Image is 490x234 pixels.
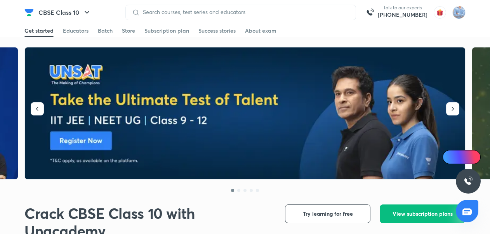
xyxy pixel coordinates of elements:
img: sukhneet singh sidhu [452,6,466,19]
div: Batch [98,27,113,35]
span: Ai Doubts [455,154,476,160]
div: Subscription plan [144,27,189,35]
img: Icon [447,154,454,160]
img: Company Logo [24,8,34,17]
img: call-us [362,5,378,20]
div: Educators [63,27,89,35]
button: View subscription plans [380,204,466,223]
span: View subscription plans [393,210,453,218]
a: Get started [24,24,54,37]
a: Subscription plan [144,24,189,37]
a: Store [122,24,135,37]
div: Success stories [198,27,236,35]
div: Store [122,27,135,35]
a: Ai Doubts [443,150,481,164]
a: Success stories [198,24,236,37]
div: About exam [245,27,276,35]
img: ttu [464,176,473,186]
p: Talk to our experts [378,5,427,11]
a: Batch [98,24,113,37]
span: Try learning for free [303,210,353,218]
button: CBSE Class 10 [34,5,96,20]
a: About exam [245,24,276,37]
button: Try learning for free [285,204,370,223]
div: Get started [24,27,54,35]
img: avatar [434,6,446,19]
input: Search courses, test series and educators [140,9,349,15]
a: [PHONE_NUMBER] [378,11,427,19]
a: Educators [63,24,89,37]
